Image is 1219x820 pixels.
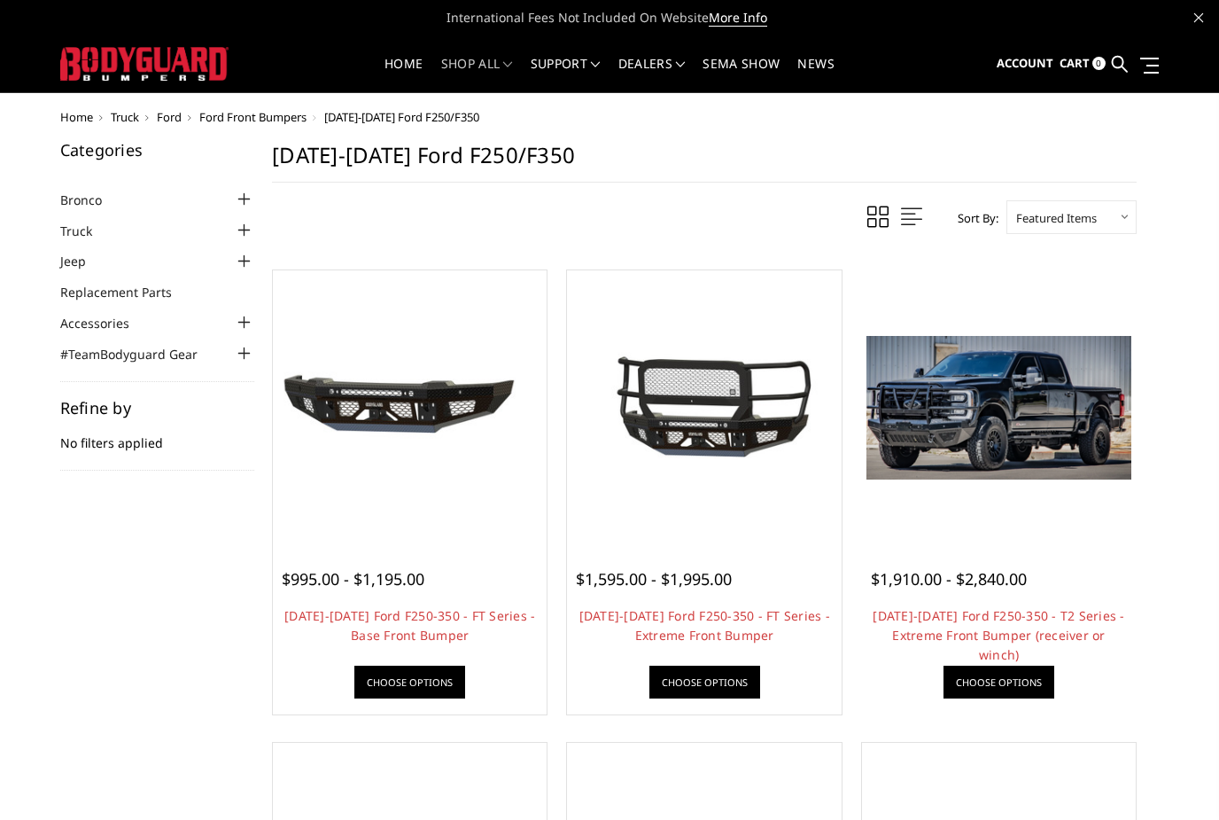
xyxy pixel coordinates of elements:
[157,109,182,125] a: Ford
[384,58,423,92] a: Home
[709,9,767,27] a: More Info
[284,607,535,644] a: [DATE]-[DATE] Ford F250-350 - FT Series - Base Front Bumper
[943,666,1054,699] a: Choose Options
[873,607,1124,663] a: [DATE]-[DATE] Ford F250-350 - T2 Series - Extreme Front Bumper (receiver or winch)
[272,142,1137,183] h1: [DATE]-[DATE] Ford F250/F350
[531,58,601,92] a: Support
[60,142,255,158] h5: Categories
[354,666,465,699] a: Choose Options
[60,283,194,301] a: Replacement Parts
[1130,735,1219,820] iframe: Chat Widget
[576,568,732,590] span: $1,595.00 - $1,995.00
[1092,57,1106,70] span: 0
[60,345,220,363] a: #TeamBodyguard Gear
[199,109,307,125] a: Ford Front Bumpers
[997,55,1053,71] span: Account
[60,191,124,209] a: Bronco
[282,568,424,590] span: $995.00 - $1,195.00
[60,109,93,125] a: Home
[60,314,151,332] a: Accessories
[797,58,834,92] a: News
[60,222,114,240] a: Truck
[866,275,1131,540] a: 2023-2025 Ford F250-350 - T2 Series - Extreme Front Bumper (receiver or winch) 2023-2025 Ford F25...
[579,607,830,644] a: [DATE]-[DATE] Ford F250-350 - FT Series - Extreme Front Bumper
[1060,55,1090,71] span: Cart
[277,346,542,470] img: 2023-2025 Ford F250-350 - FT Series - Base Front Bumper
[60,47,229,80] img: BODYGUARD BUMPERS
[111,109,139,125] a: Truck
[277,275,542,540] a: 2023-2025 Ford F250-350 - FT Series - Base Front Bumper
[866,336,1131,480] img: 2023-2025 Ford F250-350 - T2 Series - Extreme Front Bumper (receiver or winch)
[60,252,108,270] a: Jeep
[948,205,998,231] label: Sort By:
[441,58,513,92] a: shop all
[60,400,255,416] h5: Refine by
[997,40,1053,88] a: Account
[571,275,836,540] a: 2023-2025 Ford F250-350 - FT Series - Extreme Front Bumper 2023-2025 Ford F250-350 - FT Series - ...
[618,58,686,92] a: Dealers
[871,568,1027,590] span: $1,910.00 - $2,840.00
[324,109,479,125] span: [DATE]-[DATE] Ford F250/F350
[60,400,255,471] div: No filters applied
[1060,40,1106,88] a: Cart 0
[649,666,760,699] a: Choose Options
[703,58,780,92] a: SEMA Show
